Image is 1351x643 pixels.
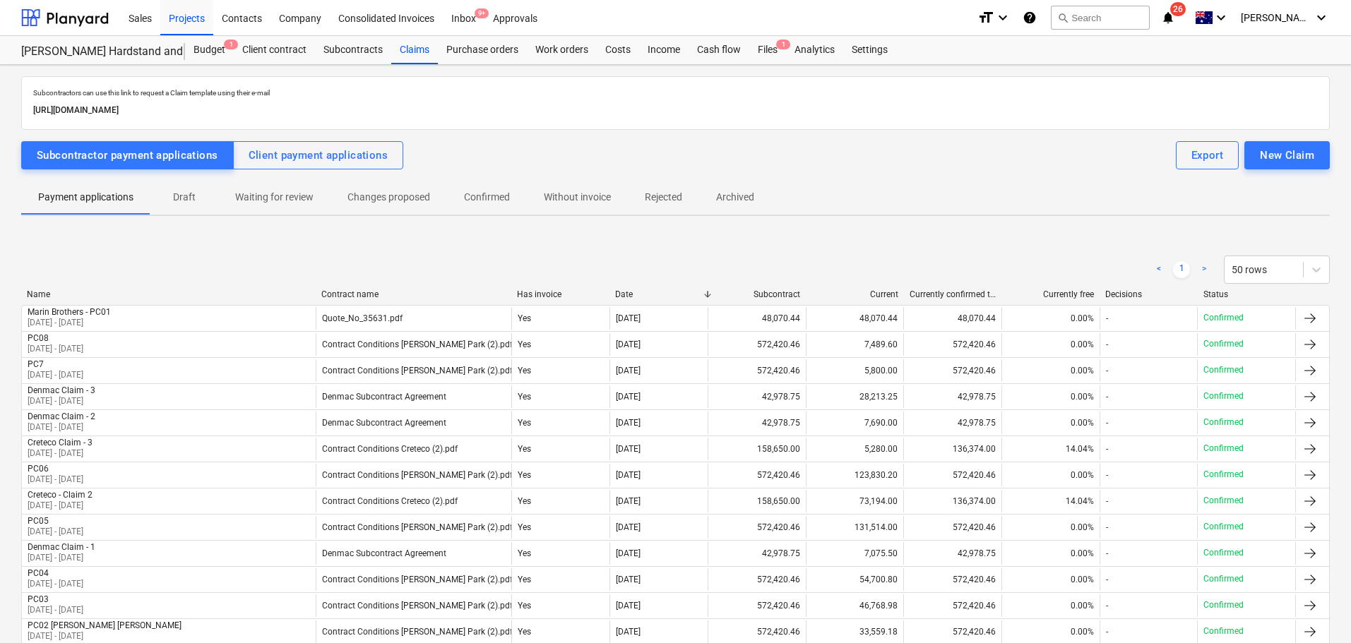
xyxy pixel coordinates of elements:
[1161,9,1175,26] i: notifications
[903,594,1001,617] div: 572,420.46
[645,190,682,205] p: Rejected
[1173,261,1190,278] a: Page 1 is your current page
[616,444,641,454] div: [DATE]
[322,392,446,402] div: Denmac Subcontract Agreement
[786,36,843,64] a: Analytics
[1106,313,1108,323] div: -
[616,392,641,402] div: [DATE]
[1106,627,1108,637] div: -
[234,36,315,64] div: Client contract
[708,464,806,486] div: 572,420.46
[616,313,641,323] div: [DATE]
[1066,444,1094,454] span: 14.04%
[843,36,896,64] a: Settings
[322,470,513,480] div: Contract Conditions [PERSON_NAME] Park (2).pdf
[517,289,604,299] div: Has invoice
[1260,146,1314,164] div: New Claim
[511,385,609,408] div: Yes
[1023,9,1037,26] i: Knowledge base
[903,568,1001,591] div: 572,420.46
[708,568,806,591] div: 572,420.46
[708,307,806,330] div: 48,070.44
[1071,575,1094,584] span: 0.00%
[1106,601,1108,611] div: -
[1071,366,1094,375] span: 0.00%
[527,36,597,64] a: Work orders
[511,464,609,486] div: Yes
[616,339,641,349] div: [DATE]
[616,366,641,375] div: [DATE]
[749,36,786,64] div: Files
[616,627,641,637] div: [DATE]
[28,369,83,381] p: [DATE] - [DATE]
[28,307,111,317] div: Marin Brothers - PC01
[806,307,904,330] div: 48,070.44
[639,36,689,64] a: Income
[235,190,314,205] p: Waiting for review
[806,333,904,356] div: 7,489.60
[28,594,83,604] div: PC03
[322,444,458,454] div: Contract Conditions Creteco (2).pdf
[806,359,904,382] div: 5,800.00
[1176,141,1239,169] button: Export
[1106,496,1108,506] div: -
[322,601,513,611] div: Contract Conditions [PERSON_NAME] Park (2).pdf
[33,88,1318,97] p: Subcontractors can use this link to request a Claim template using their e-mail
[321,289,506,299] div: Contract name
[1071,601,1094,611] span: 0.00%
[616,470,641,480] div: [DATE]
[1071,418,1094,428] span: 0.00%
[1203,338,1244,350] p: Confirmed
[903,438,1001,460] div: 136,374.00
[1203,469,1244,481] p: Confirmed
[322,496,458,506] div: Contract Conditions Creteco (2).pdf
[322,627,513,637] div: Contract Conditions [PERSON_NAME] Park (2).pdf
[806,490,904,512] div: 73,194.00
[511,359,609,382] div: Yes
[1066,496,1094,506] span: 14.04%
[903,620,1001,643] div: 572,420.46
[21,44,168,59] div: [PERSON_NAME] Hardstand and Docks
[315,36,391,64] div: Subcontracts
[1105,289,1192,299] div: Decisions
[28,464,83,474] div: PC06
[1203,547,1244,559] p: Confirmed
[903,385,1001,408] div: 42,978.75
[21,141,234,169] button: Subcontractor payment applications
[616,522,641,532] div: [DATE]
[903,464,1001,486] div: 572,420.46
[511,542,609,565] div: Yes
[811,289,898,299] div: Current
[28,317,111,329] p: [DATE] - [DATE]
[28,630,181,642] p: [DATE] - [DATE]
[511,333,609,356] div: Yes
[185,36,234,64] div: Budget
[28,333,83,343] div: PC08
[708,438,806,460] div: 158,650.00
[28,500,93,512] p: [DATE] - [DATE]
[391,36,438,64] a: Claims
[28,568,83,578] div: PC04
[28,385,95,395] div: Denmac Claim - 3
[1106,444,1108,454] div: -
[322,548,446,558] div: Denmac Subcontract Agreement
[544,190,611,205] p: Without invoice
[511,516,609,539] div: Yes
[249,146,388,164] div: Client payment applications
[28,343,83,355] p: [DATE] - [DATE]
[708,594,806,617] div: 572,420.46
[689,36,749,64] div: Cash flow
[1007,289,1094,299] div: Currently free
[33,103,1318,118] p: [URL][DOMAIN_NAME]
[616,418,641,428] div: [DATE]
[167,190,201,205] p: Draft
[475,8,489,18] span: 9+
[1071,548,1094,558] span: 0.00%
[28,490,93,500] div: Creteco - Claim 2
[511,594,609,617] div: Yes
[977,9,994,26] i: format_size
[322,575,513,584] div: Contract Conditions [PERSON_NAME] Park (2).pdf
